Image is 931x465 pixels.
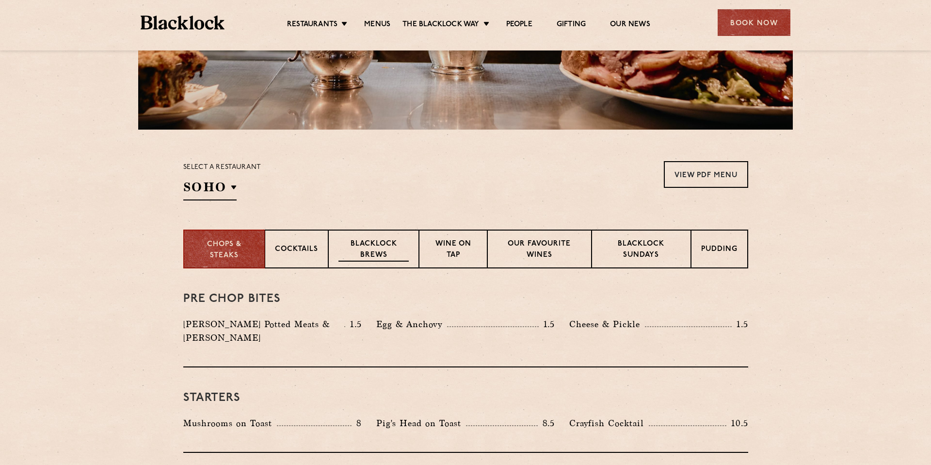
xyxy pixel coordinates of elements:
[538,417,555,430] p: 8.5
[183,392,748,404] h3: Starters
[141,16,225,30] img: BL_Textured_Logo-footer-cropped.svg
[429,239,477,262] p: Wine on Tap
[506,20,532,31] a: People
[183,416,277,430] p: Mushrooms on Toast
[610,20,650,31] a: Our News
[376,416,466,430] p: Pig's Head on Toast
[183,161,261,174] p: Select a restaurant
[183,317,345,345] p: [PERSON_NAME] Potted Meats & [PERSON_NAME]
[345,318,362,331] p: 1.5
[569,416,649,430] p: Crayfish Cocktail
[726,417,748,430] p: 10.5
[602,239,680,262] p: Blacklock Sundays
[732,318,748,331] p: 1.5
[183,293,748,305] h3: Pre Chop Bites
[376,317,447,331] p: Egg & Anchovy
[338,239,409,262] p: Blacklock Brews
[701,244,738,256] p: Pudding
[498,239,581,262] p: Our favourite wines
[352,417,362,430] p: 8
[194,239,255,261] p: Chops & Steaks
[275,244,318,256] p: Cocktails
[557,20,586,31] a: Gifting
[183,179,237,200] h2: SOHO
[539,318,555,331] p: 1.5
[287,20,337,31] a: Restaurants
[718,9,790,36] div: Book Now
[402,20,479,31] a: The Blacklock Way
[569,317,645,331] p: Cheese & Pickle
[364,20,390,31] a: Menus
[664,161,748,188] a: View PDF Menu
